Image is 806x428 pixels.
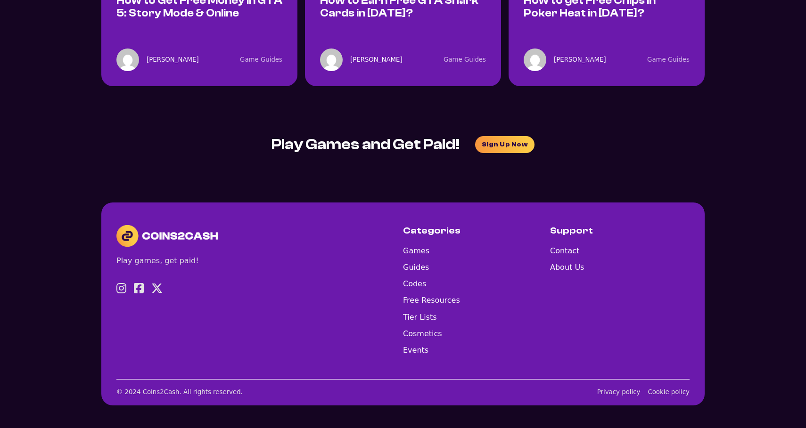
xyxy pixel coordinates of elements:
a: Game Guides [444,56,486,63]
a: Free Resources [403,294,460,307]
a: Cosmetics [403,327,460,340]
img: Coins2Cash Logo [116,225,218,247]
a: Ivana Kegalj - Author [147,55,199,65]
a: Codes [403,277,460,290]
a: Visit X profile [151,283,163,296]
div: Play games, get paid! [116,254,199,267]
a: Guides [403,261,460,274]
a: About Us [550,261,584,274]
a: Game Guides [647,56,690,63]
a: Visit Instagram profile [116,283,126,296]
h5: Categories [403,225,461,236]
a: Events [403,344,460,356]
a: Cookie Policy [648,387,690,398]
a: Ivana Kegalj - Author [350,55,403,65]
a: Contact [550,244,584,257]
div: Play Games and Get Paid! [271,131,460,157]
a: Tier Lists [403,311,460,323]
a: Ivana Kegalj - Author [554,55,606,65]
a: Games [403,244,460,257]
a: Visit Facebook profile [134,283,144,296]
a: join waitlist [475,136,534,153]
a: Privacy policy [597,387,641,398]
div: © 2024 Coins2Cash. All rights reserved. [116,387,243,398]
a: Game Guides [240,56,282,63]
h5: Support [550,225,593,236]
